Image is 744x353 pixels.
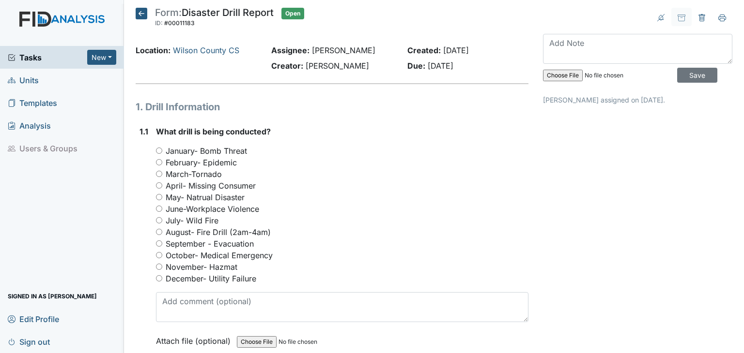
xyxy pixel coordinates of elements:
[8,73,39,88] span: Units
[166,238,254,250] label: September - Evacuation
[173,45,239,55] a: Wilson County CS
[8,95,57,110] span: Templates
[166,226,271,238] label: August- Fire Drill (2am-4am)
[136,45,170,55] strong: Location:
[156,159,162,165] input: February- Epidemic
[156,330,234,347] label: Attach file (optional)
[156,206,162,212] input: June-Workplace Violence
[166,261,237,273] label: November- Hazmat
[155,19,163,27] span: ID:
[156,194,162,200] input: May- Natrual Disaster
[139,126,148,137] label: 1.1
[271,61,303,71] strong: Creator:
[166,180,256,191] label: April- Missing Consumer
[443,45,469,55] span: [DATE]
[156,252,162,258] input: October- Medical Emergency
[155,7,182,18] span: Form:
[166,168,222,180] label: March-Tornado
[166,273,256,284] label: December- Utility Failure
[156,217,162,223] input: July- Wild Fire
[271,45,310,55] strong: Assignee:
[281,8,304,19] span: Open
[166,203,259,215] label: June-Workplace Violence
[8,334,50,349] span: Sign out
[8,289,97,304] span: Signed in as [PERSON_NAME]
[156,171,162,177] input: March-Tornado
[164,19,195,27] span: #00011183
[166,191,245,203] label: May- Natrual Disaster
[156,229,162,235] input: August- Fire Drill (2am-4am)
[306,61,369,71] span: [PERSON_NAME]
[8,311,59,326] span: Edit Profile
[156,182,162,189] input: April- Missing Consumer
[166,145,247,157] label: January- Bomb Threat
[156,264,162,270] input: November- Hazmat
[155,8,274,29] div: Disaster Drill Report
[8,52,87,63] a: Tasks
[166,215,218,226] label: July- Wild Fire
[407,61,425,71] strong: Due:
[156,240,162,247] input: September - Evacuation
[156,275,162,281] input: December- Utility Failure
[166,157,237,168] label: February- Epidemic
[156,147,162,154] input: January- Bomb Threat
[543,95,732,105] p: [PERSON_NAME] assigned on [DATE].
[136,100,528,114] h1: 1. Drill Information
[312,45,375,55] span: [PERSON_NAME]
[166,250,273,261] label: October- Medical Emergency
[87,50,116,65] button: New
[428,61,453,71] span: [DATE]
[677,68,717,83] input: Save
[8,118,51,133] span: Analysis
[407,45,441,55] strong: Created:
[156,127,271,136] span: What drill is being conducted?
